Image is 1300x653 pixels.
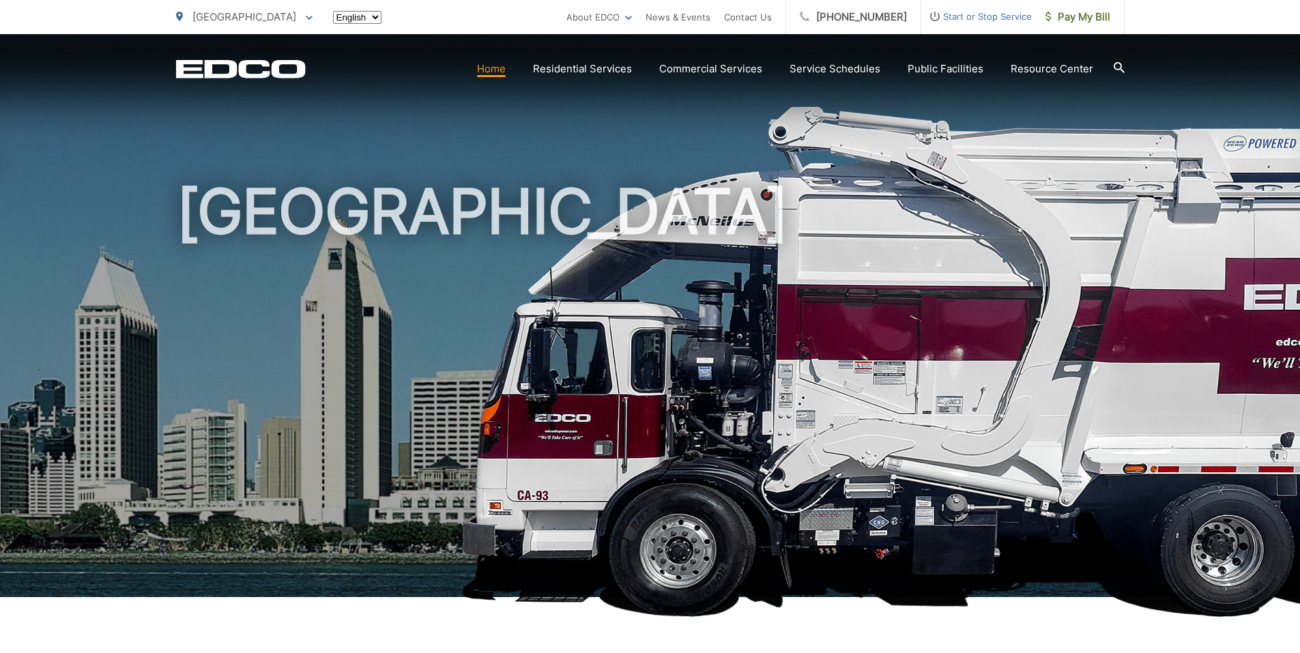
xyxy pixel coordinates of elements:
[646,9,710,25] a: News & Events
[533,61,632,77] a: Residential Services
[790,61,880,77] a: Service Schedules
[659,61,762,77] a: Commercial Services
[176,177,1125,609] h1: [GEOGRAPHIC_DATA]
[333,11,381,24] select: Select a language
[724,9,772,25] a: Contact Us
[566,9,632,25] a: About EDCO
[1011,61,1093,77] a: Resource Center
[192,10,296,23] span: [GEOGRAPHIC_DATA]
[1045,9,1110,25] span: Pay My Bill
[477,61,506,77] a: Home
[176,59,306,78] a: EDCD logo. Return to the homepage.
[908,61,983,77] a: Public Facilities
